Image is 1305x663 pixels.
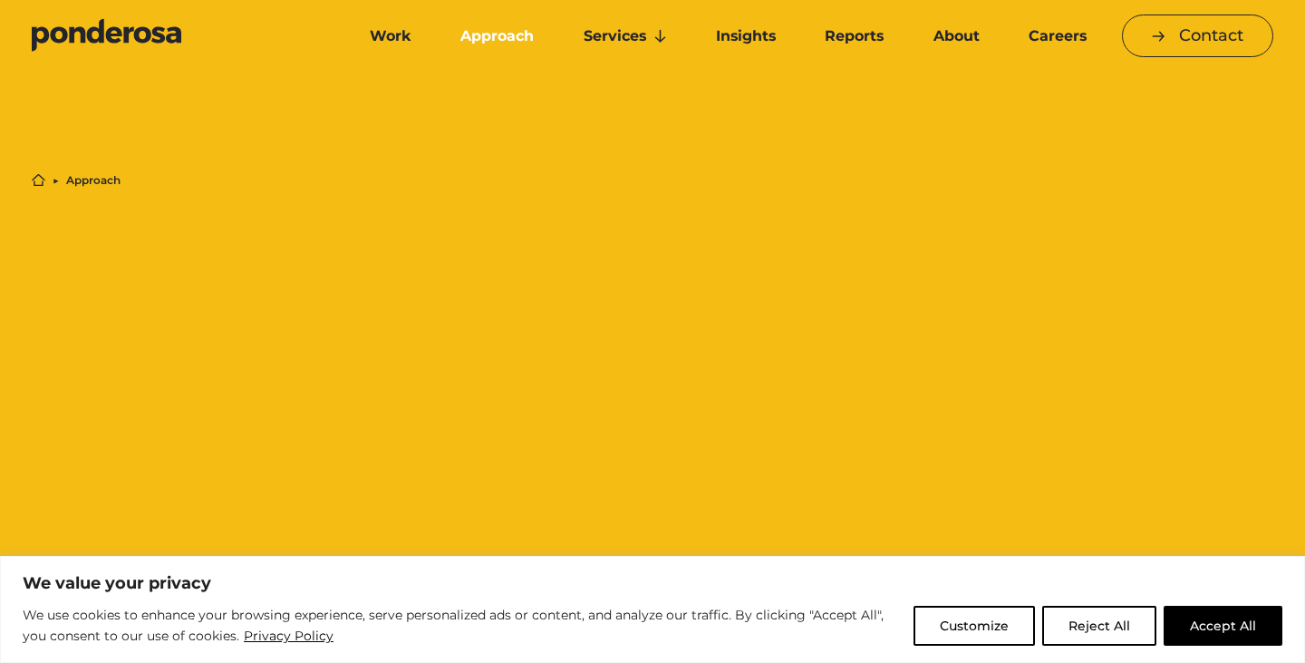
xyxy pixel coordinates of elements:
p: We value your privacy [23,572,1282,594]
a: Services [563,17,688,55]
a: Insights [695,17,797,55]
button: Customize [913,606,1035,646]
a: Go to homepage [32,18,322,54]
a: About [912,17,1000,55]
a: Approach [440,17,555,55]
a: Privacy Policy [243,625,334,647]
a: Reports [804,17,904,55]
p: We use cookies to enhance your browsing experience, serve personalized ads or content, and analyz... [23,605,900,648]
button: Reject All [1042,606,1156,646]
li: ▶︎ [53,175,59,186]
a: Work [349,17,432,55]
a: Contact [1122,15,1273,57]
a: Home [32,173,45,187]
a: Careers [1008,17,1107,55]
button: Accept All [1164,606,1282,646]
li: Approach [66,175,121,186]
